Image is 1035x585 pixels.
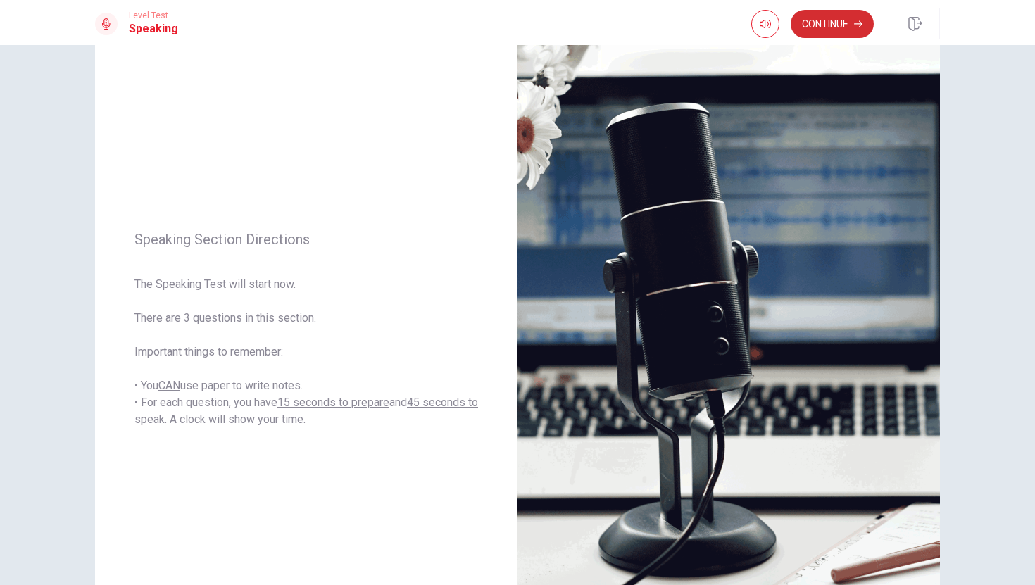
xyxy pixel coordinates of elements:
u: CAN [158,379,180,392]
span: Level Test [129,11,178,20]
button: Continue [791,10,874,38]
h1: Speaking [129,20,178,37]
span: Speaking Section Directions [134,231,478,248]
u: 15 seconds to prepare [277,396,389,409]
span: The Speaking Test will start now. There are 3 questions in this section. Important things to reme... [134,276,478,428]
